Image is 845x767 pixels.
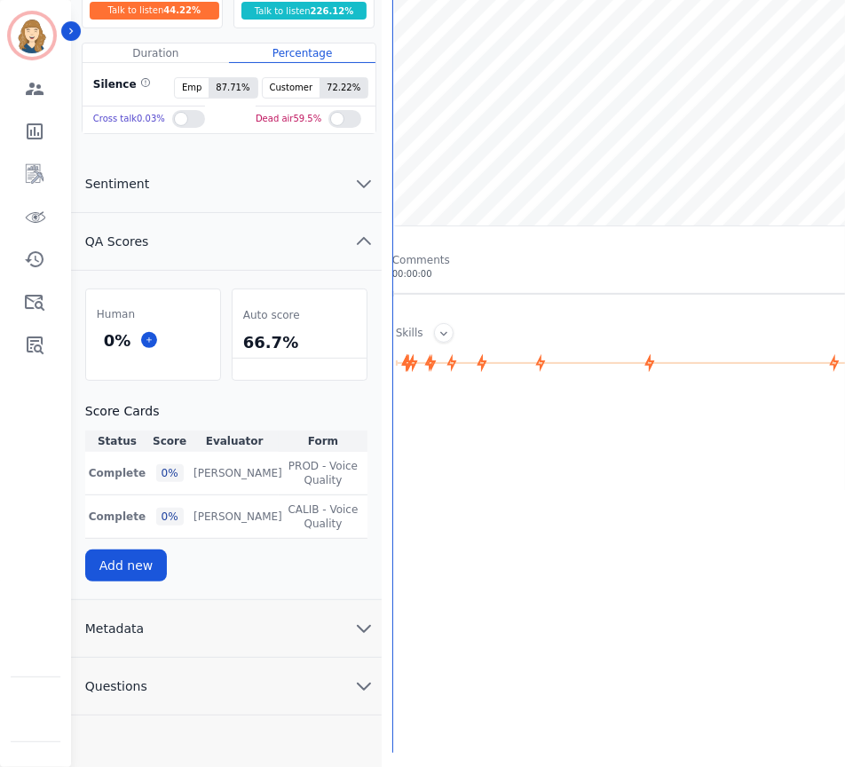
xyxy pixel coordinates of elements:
button: Questions chevron down [71,658,382,716]
div: Talk to listen [90,2,219,20]
svg: chevron down [353,173,375,194]
div: Percentage [229,43,375,63]
span: PROD - Voice Quality [282,459,364,487]
button: Metadata chevron down [71,600,382,658]
div: Silence [90,77,151,99]
p: [PERSON_NAME] [193,466,282,480]
span: Metadata [71,620,158,637]
span: 226.12 % [311,6,354,16]
img: Bordered avatar [11,14,53,57]
th: Evaluator [190,431,279,452]
th: Status [85,431,149,452]
div: 66.7% [240,327,359,358]
svg: chevron down [353,676,375,697]
span: Human [97,307,135,321]
svg: chevron up [353,231,375,252]
span: 87.71 % [209,78,257,98]
span: 44.22 % [163,5,201,15]
th: Score [149,431,190,452]
div: Auto score [240,304,359,327]
h3: Score Cards [85,402,367,420]
span: CALIB - Voice Quality [282,502,364,531]
div: 0 % [156,464,184,482]
button: Add new [85,550,168,581]
button: QA Scores chevron up [71,213,382,271]
span: Emp [175,78,209,98]
p: [PERSON_NAME] [193,510,282,524]
span: Sentiment [71,175,163,193]
span: Customer [263,78,320,98]
span: Questions [71,677,162,695]
p: Complete [89,510,146,524]
svg: chevron down [353,618,375,639]
th: Form [279,431,367,452]
button: Sentiment chevron down [71,155,382,213]
div: 0 % [156,508,184,526]
div: Talk to listen [241,2,367,20]
div: Cross talk 0.03 % [93,107,165,132]
div: Skills [396,326,423,343]
div: Dead air 59.5 % [256,107,321,132]
p: Complete [89,466,146,480]
div: 0 % [100,325,135,356]
div: Duration [83,43,229,63]
span: QA Scores [71,233,163,250]
span: 72.22 % [320,78,367,98]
